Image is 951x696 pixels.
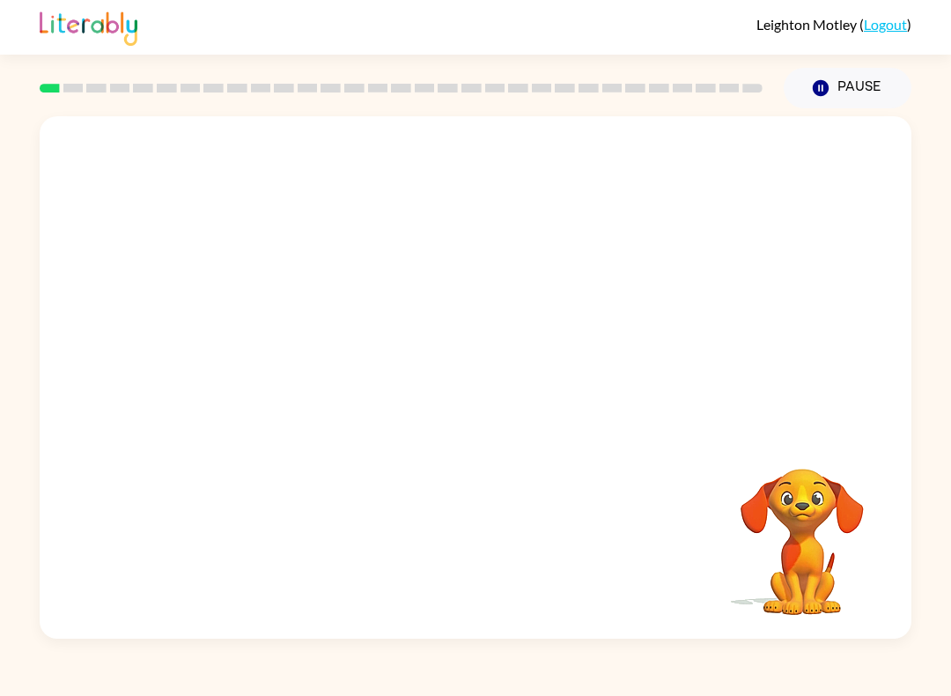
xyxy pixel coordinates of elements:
[714,441,890,618] video: Your browser must support playing .mp4 files to use Literably. Please try using another browser.
[784,68,911,108] button: Pause
[40,7,137,46] img: Literably
[756,16,859,33] span: Leighton Motley
[756,16,911,33] div: ( )
[864,16,907,33] a: Logout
